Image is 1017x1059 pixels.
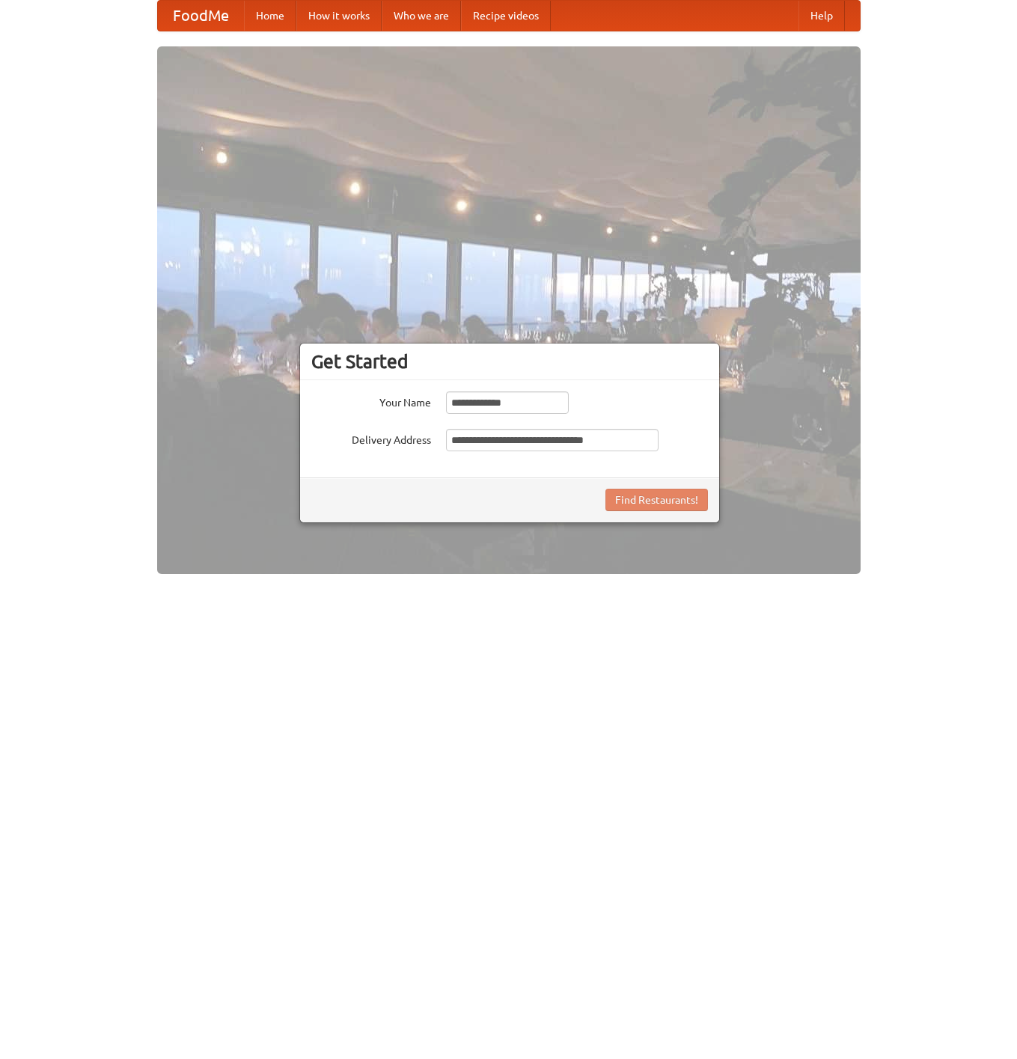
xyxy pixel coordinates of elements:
[311,350,708,373] h3: Get Started
[605,489,708,511] button: Find Restaurants!
[244,1,296,31] a: Home
[382,1,461,31] a: Who we are
[311,429,431,448] label: Delivery Address
[296,1,382,31] a: How it works
[158,1,244,31] a: FoodMe
[311,391,431,410] label: Your Name
[461,1,551,31] a: Recipe videos
[798,1,845,31] a: Help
